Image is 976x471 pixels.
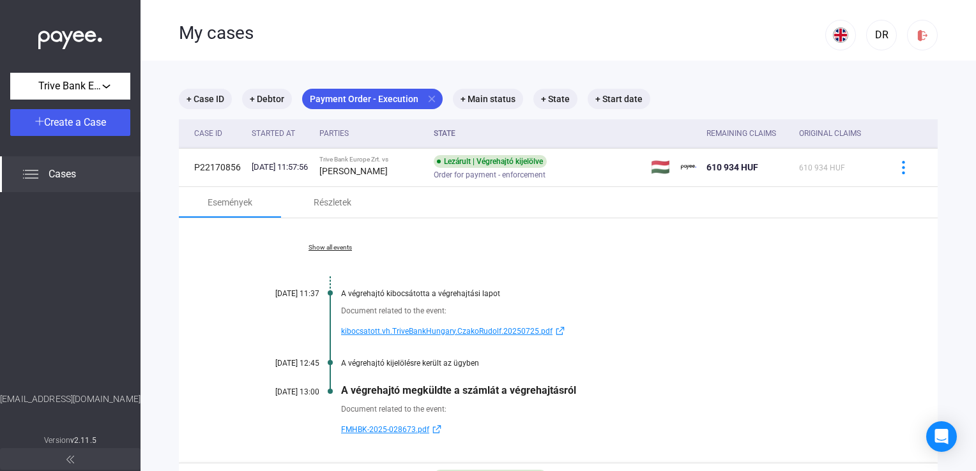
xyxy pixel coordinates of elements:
button: more-blue [890,154,917,181]
button: Create a Case [10,109,130,136]
mat-chip: + State [533,89,577,109]
div: Trive Bank Europe Zrt. vs [319,156,423,163]
span: Create a Case [44,116,106,128]
span: 610 934 HUF [706,162,758,172]
img: EN [833,27,848,43]
div: [DATE] 11:57:56 [252,161,309,174]
div: DR [871,27,892,43]
a: Show all events [243,244,418,251]
img: more-blue [897,161,910,174]
div: Események [208,195,252,210]
div: [DATE] 12:45 [243,359,319,368]
div: A végrehajtó megküldte a számlát a végrehajtásról [341,384,874,396]
div: Parties [319,126,349,141]
div: My cases [179,22,825,44]
img: list.svg [23,167,38,182]
div: Case ID [194,126,222,141]
img: plus-white.svg [35,117,44,126]
mat-chip: Payment Order - Execution [302,89,443,109]
th: State [429,119,646,148]
mat-icon: close [426,93,438,105]
div: Document related to the event: [341,403,874,415]
div: Remaining Claims [706,126,776,141]
div: Started at [252,126,309,141]
span: FMHBK-2025-028673.pdf [341,422,429,437]
div: Document related to the event: [341,304,874,317]
div: [DATE] 13:00 [243,387,319,396]
div: Részletek [314,195,351,210]
div: Original Claims [799,126,874,141]
span: 610 934 HUF [799,163,845,172]
span: Order for payment - enforcement [434,167,545,183]
img: external-link-blue [553,326,568,336]
img: arrow-double-left-grey.svg [66,456,74,463]
span: kibocsatott.vh.TriveBankHungary.CzakoRudolf.20250725.pdf [341,324,553,339]
div: Parties [319,126,423,141]
span: Cases [49,167,76,182]
a: FMHBK-2025-028673.pdfexternal-link-blue [341,422,874,437]
button: DR [866,20,897,50]
div: [DATE] 11:37 [243,289,319,298]
strong: [PERSON_NAME] [319,166,388,176]
div: Case ID [194,126,241,141]
mat-chip: + Main status [453,89,523,109]
span: Trive Bank Europe Zrt. [38,78,102,94]
mat-chip: + Case ID [179,89,232,109]
img: white-payee-white-dot.svg [38,24,102,50]
div: Open Intercom Messenger [926,421,957,452]
div: Started at [252,126,295,141]
mat-chip: + Debtor [242,89,292,109]
button: logout-red [907,20,938,50]
div: A végrehajtó kibocsátotta a végrehajtási lapot [341,289,874,298]
div: A végrehajtó kijelölésre került az ügyben [341,359,874,368]
a: kibocsatott.vh.TriveBankHungary.CzakoRudolf.20250725.pdfexternal-link-blue [341,324,874,339]
strong: v2.11.5 [70,436,96,445]
td: 🇭🇺 [646,148,676,186]
img: external-link-blue [429,424,445,434]
button: Trive Bank Europe Zrt. [10,73,130,100]
td: P22170856 [179,148,247,186]
img: logout-red [916,29,929,42]
div: Remaining Claims [706,126,789,141]
button: EN [825,20,856,50]
div: Original Claims [799,126,861,141]
img: payee-logo [681,160,696,175]
mat-chip: + Start date [588,89,650,109]
div: Lezárult | Végrehajtó kijelölve [434,155,547,168]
